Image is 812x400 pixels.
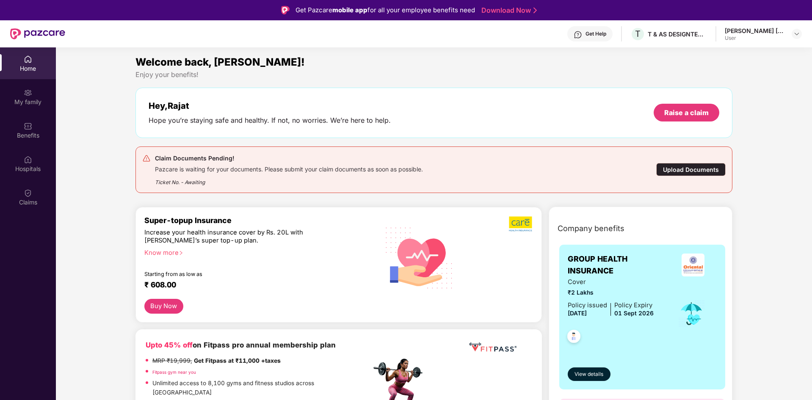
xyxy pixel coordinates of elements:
[144,280,363,290] div: ₹ 608.00
[296,5,475,15] div: Get Pazcare for all your employee benefits need
[24,88,32,97] img: svg+xml;base64,PHN2ZyB3aWR0aD0iMjAiIGhlaWdodD0iMjAiIHZpZXdCb3g9IjAgMCAyMCAyMCIgZmlsbD0ibm9uZSIgeG...
[635,29,641,39] span: T
[568,301,607,310] div: Policy issued
[24,155,32,164] img: svg+xml;base64,PHN2ZyBpZD0iSG9zcGl0YWxzIiB4bWxucz0iaHR0cDovL3d3dy53My5vcmcvMjAwMC9zdmciIHdpZHRoPS...
[142,154,151,163] img: svg+xml;base64,PHN2ZyB4bWxucz0iaHR0cDovL3d3dy53My5vcmcvMjAwMC9zdmciIHdpZHRoPSIyNCIgaGVpZ2h0PSIyNC...
[568,253,669,277] span: GROUP HEALTH INSURANCE
[135,70,733,79] div: Enjoy your benefits!
[725,35,784,41] div: User
[144,299,183,314] button: Buy Now
[481,6,534,15] a: Download Now
[152,357,192,364] del: MRP ₹19,999,
[558,223,624,234] span: Company benefits
[574,370,603,378] span: View details
[563,327,584,348] img: svg+xml;base64,PHN2ZyB4bWxucz0iaHR0cDovL3d3dy53My5vcmcvMjAwMC9zdmciIHdpZHRoPSI0OC45NDMiIGhlaWdodD...
[682,254,704,276] img: insurerLogo
[614,310,654,317] span: 01 Sept 2026
[568,310,587,317] span: [DATE]
[467,339,518,355] img: fppp.png
[509,216,533,232] img: b5dec4f62d2307b9de63beb79f102df3.png
[179,251,183,255] span: right
[155,163,423,173] div: Pazcare is waiting for your documents. Please submit your claim documents as soon as possible.
[568,367,610,381] button: View details
[149,101,391,111] div: Hey, Rajat
[793,30,800,37] img: svg+xml;base64,PHN2ZyBpZD0iRHJvcGRvd24tMzJ4MzIiIHhtbG5zPSJodHRwOi8vd3d3LnczLm9yZy8yMDAwL3N2ZyIgd2...
[144,249,366,255] div: Know more
[152,379,371,397] p: Unlimited access to 8,100 gyms and fitness studios across [GEOGRAPHIC_DATA]
[146,341,193,349] b: Upto 45% off
[664,108,709,117] div: Raise a claim
[144,229,334,245] div: Increase your health insurance cover by Rs. 20L with [PERSON_NAME]’s super top-up plan.
[568,288,654,298] span: ₹2 Lakhs
[149,116,391,125] div: Hope you’re staying safe and healthy. If not, no worries. We’re here to help.
[678,300,705,328] img: icon
[332,6,367,14] strong: mobile app
[135,56,305,68] span: Welcome back, [PERSON_NAME]!
[24,55,32,63] img: svg+xml;base64,PHN2ZyBpZD0iSG9tZSIgeG1sbnM9Imh0dHA6Ly93d3cudzMub3JnLzIwMDAvc3ZnIiB3aWR0aD0iMjAiIG...
[725,27,784,35] div: [PERSON_NAME] [PERSON_NAME]
[144,216,371,225] div: Super-topup Insurance
[24,189,32,197] img: svg+xml;base64,PHN2ZyBpZD0iQ2xhaW0iIHhtbG5zPSJodHRwOi8vd3d3LnczLm9yZy8yMDAwL3N2ZyIgd2lkdGg9IjIwIi...
[24,122,32,130] img: svg+xml;base64,PHN2ZyBpZD0iQmVuZWZpdHMiIHhtbG5zPSJodHRwOi8vd3d3LnczLm9yZy8yMDAwL3N2ZyIgd2lkdGg9Ij...
[379,216,460,298] img: svg+xml;base64,PHN2ZyB4bWxucz0iaHR0cDovL3d3dy53My5vcmcvMjAwMC9zdmciIHhtbG5zOnhsaW5rPSJodHRwOi8vd3...
[533,6,537,15] img: Stroke
[648,30,707,38] div: T & AS DESIGNTECH SERVICES PRIVATE LIMITED
[152,370,196,375] a: Fitpass gym near you
[155,173,423,186] div: Ticket No. - Awaiting
[614,301,654,310] div: Policy Expiry
[586,30,606,37] div: Get Help
[281,6,290,14] img: Logo
[146,341,336,349] b: on Fitpass pro annual membership plan
[574,30,582,39] img: svg+xml;base64,PHN2ZyBpZD0iSGVscC0zMngzMiIgeG1sbnM9Imh0dHA6Ly93d3cudzMub3JnLzIwMDAvc3ZnIiB3aWR0aD...
[194,357,281,364] strong: Get Fitpass at ₹11,000 +taxes
[568,277,654,287] span: Cover
[10,28,65,39] img: New Pazcare Logo
[144,271,335,277] div: Starting from as low as
[656,163,726,176] div: Upload Documents
[155,153,423,163] div: Claim Documents Pending!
